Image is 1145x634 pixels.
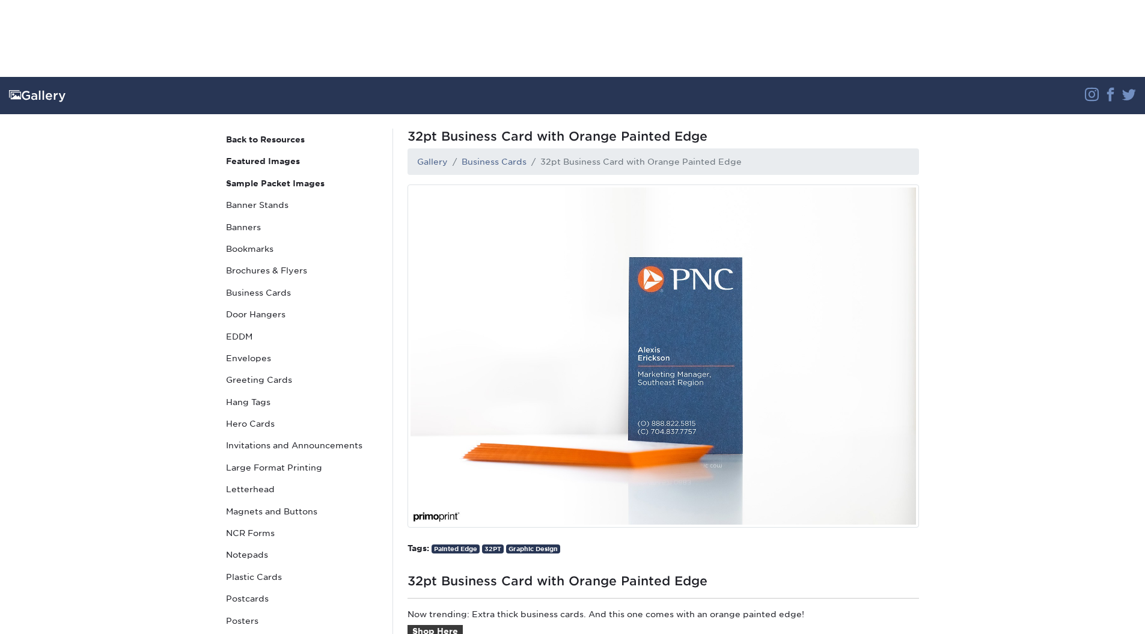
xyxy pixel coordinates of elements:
a: Back to Resources [221,129,383,150]
a: Letterhead [221,478,383,500]
a: EDDM [221,326,383,347]
a: Notepads [221,544,383,565]
a: Business Cards [462,157,527,166]
h1: 32pt Business Card with Orange Painted Edge [408,569,919,588]
a: Hero Cards [221,413,383,434]
a: Hang Tags [221,391,383,413]
a: Gallery [417,157,448,166]
a: Posters [221,610,383,632]
a: Brochures & Flyers [221,260,383,281]
a: Invitations and Announcements [221,434,383,456]
a: 32PT [482,544,504,553]
a: Banner Stands [221,194,383,216]
a: Featured Images [221,150,383,172]
a: Door Hangers [221,303,383,325]
a: Bookmarks [221,238,383,260]
a: Postcards [221,588,383,609]
strong: Featured Images [226,156,300,166]
strong: Sample Packet Images [226,178,325,188]
strong: Tags: [408,543,429,553]
a: Plastic Cards [221,566,383,588]
a: Sample Packet Images [221,172,383,194]
a: Greeting Cards [221,369,383,391]
a: Graphic Design [506,544,560,553]
a: Large Format Printing [221,457,383,478]
li: 32pt Business Card with Orange Painted Edge [527,156,742,168]
span: 32pt Business Card with Orange Painted Edge [408,129,919,144]
a: Envelopes [221,347,383,369]
a: Painted Edge [432,544,480,553]
a: Magnets and Buttons [221,501,383,522]
a: Banners [221,216,383,238]
a: NCR Forms [221,522,383,544]
a: Business Cards [221,282,383,303]
img: Ultra thick 32PT orange painted edge business card printed for PNC. [408,184,919,528]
